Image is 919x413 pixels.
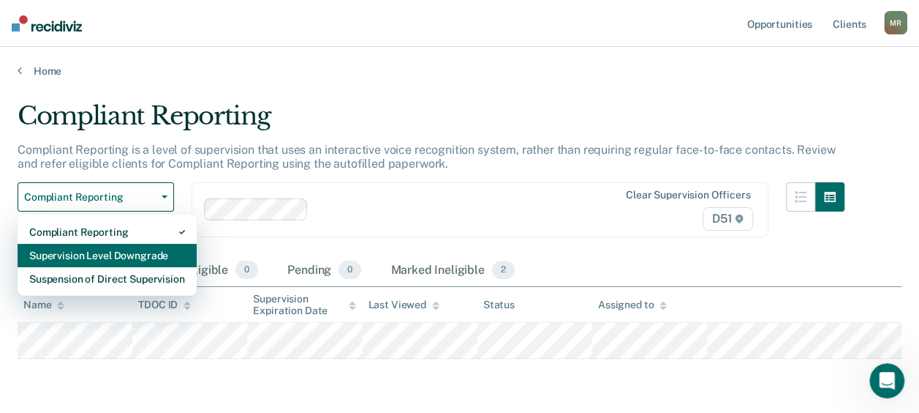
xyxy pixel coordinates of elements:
span: 2 [492,261,515,280]
iframe: Intercom live chat [869,363,904,398]
p: Compliant Reporting is a level of supervision that uses an interactive voice recognition system, ... [18,143,835,171]
span: 0 [339,261,361,280]
div: Pending0 [284,255,364,287]
img: Recidiviz [12,15,82,31]
div: Supervision Level Downgrade [29,244,185,267]
div: Compliant Reporting [18,101,844,143]
div: Status [483,299,515,311]
button: Compliant Reporting [18,182,174,212]
div: Suspension of Direct Supervision [29,267,185,291]
a: Home [18,64,901,78]
div: Last Viewed [368,299,439,311]
div: Supervision Expiration Date [253,293,356,318]
div: M R [884,11,907,34]
div: Compliant Reporting [29,220,185,244]
button: MR [884,11,907,34]
span: D51 [703,207,753,231]
div: Name [23,299,64,311]
span: 0 [235,261,258,280]
div: Marked Ineligible2 [387,255,518,287]
div: Almost Eligible0 [143,255,261,287]
span: Compliant Reporting [24,191,156,204]
div: TDOC ID [138,299,191,311]
div: Assigned to [598,299,667,311]
div: Clear supervision officers [626,189,750,201]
